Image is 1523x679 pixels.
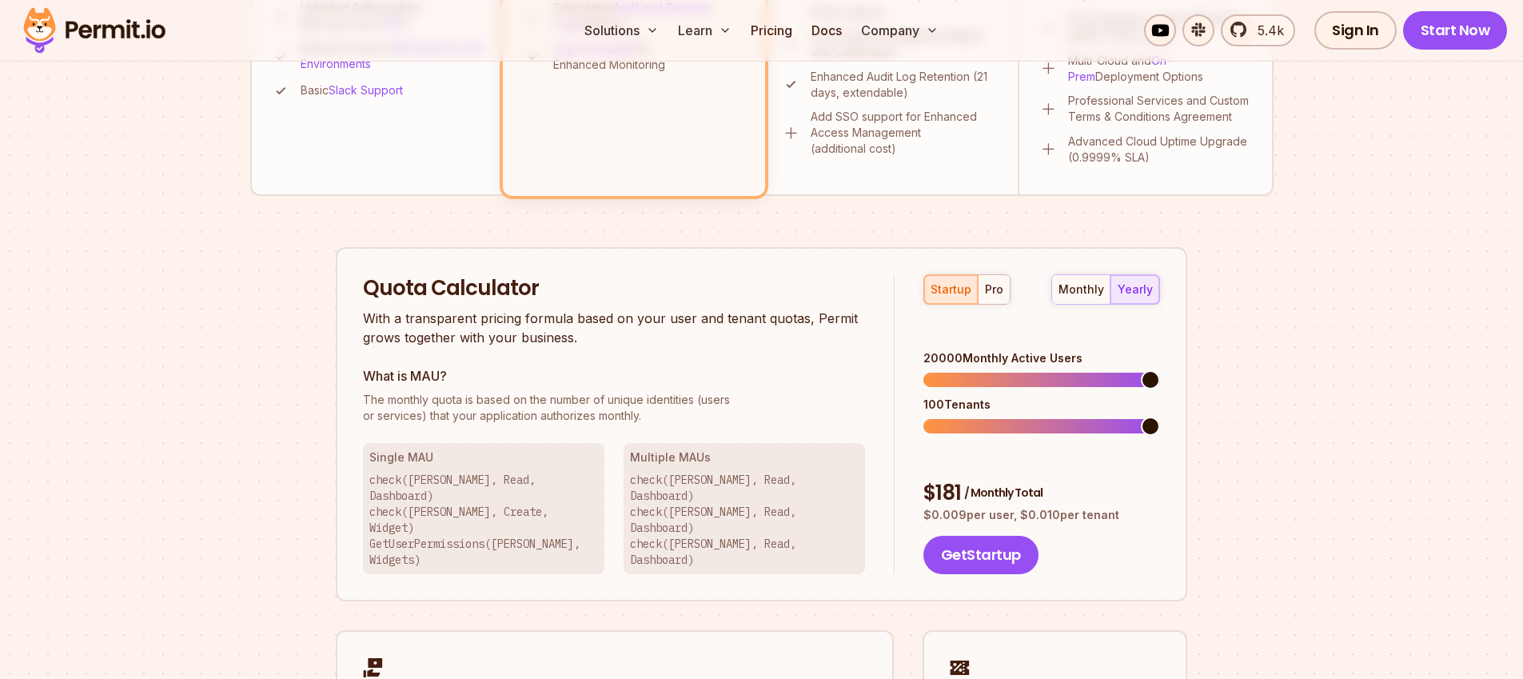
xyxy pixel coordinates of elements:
div: monthly [1059,282,1104,298]
h3: Multiple MAUs [630,449,859,465]
span: / Monthly Total [964,485,1043,501]
span: The monthly quota is based on the number of unique identities (users [363,392,865,408]
a: Slack Support [329,83,403,97]
a: On-Prem [1068,54,1171,83]
button: Company [855,14,945,46]
a: Pricing [744,14,799,46]
p: Multi-Cloud and Deployment Options [1068,53,1253,85]
div: 20000 Monthly Active Users [923,350,1160,366]
div: $ 181 [923,479,1160,508]
img: Permit logo [16,3,173,58]
h3: What is MAU? [363,366,865,385]
p: Enhanced Audit Log Retention (21 days, extendable) [811,69,999,101]
p: With a transparent pricing formula based on your user and tenant quotas, Permit grows together wi... [363,309,865,347]
button: Solutions [578,14,665,46]
p: Advanced Cloud Uptime Upgrade (0.9999% SLA) [1068,134,1253,166]
h2: Quota Calculator [363,274,865,303]
button: GetStartup [923,536,1039,574]
span: 5.4k [1248,21,1284,40]
a: Start Now [1403,11,1508,50]
a: Docs [805,14,848,46]
p: check([PERSON_NAME], Read, Dashboard) check([PERSON_NAME], Create, Widget) GetUserPermissions([PE... [369,472,598,568]
p: Add SSO support for Enhanced Access Management (additional cost) [811,109,999,157]
p: Professional Services and Custom Terms & Conditions Agreement [1068,93,1253,125]
p: check([PERSON_NAME], Read, Dashboard) check([PERSON_NAME], Read, Dashboard) check([PERSON_NAME], ... [630,472,859,568]
div: 100 Tenants [923,397,1160,413]
p: $ 0.009 per user, $ 0.010 per tenant [923,507,1160,523]
a: 5.4k [1221,14,1295,46]
div: pro [985,282,1003,298]
button: Learn [672,14,738,46]
a: Sign In [1314,11,1397,50]
p: or services) that your application authorizes monthly. [363,392,865,424]
h3: Single MAU [369,449,598,465]
p: Basic [301,82,403,98]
